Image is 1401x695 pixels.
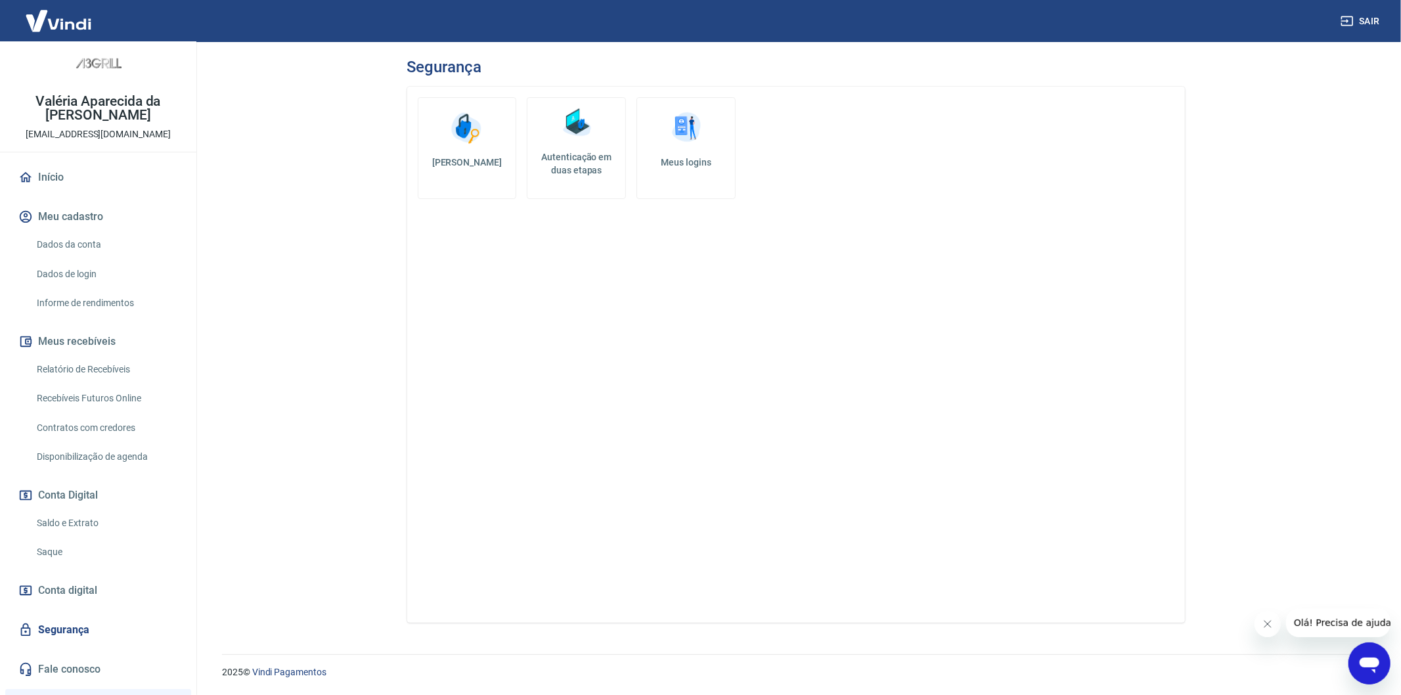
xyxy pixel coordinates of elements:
h5: Meus logins [648,156,724,169]
p: 2025 © [222,665,1369,679]
img: Meus logins [667,108,706,148]
iframe: Mensagem da empresa [1286,608,1390,637]
iframe: Botão para abrir a janela de mensagens [1348,642,1390,684]
h5: Autenticação em duas etapas [533,150,620,177]
a: Recebíveis Futuros Online [32,385,181,412]
a: Saque [32,539,181,566]
p: [EMAIL_ADDRESS][DOMAIN_NAME] [26,127,171,141]
h5: [PERSON_NAME] [429,156,506,169]
button: Meus recebíveis [16,327,181,356]
span: Olá! Precisa de ajuda? [8,9,110,20]
a: Relatório de Recebíveis [32,356,181,383]
a: Contratos com credores [32,415,181,441]
a: Dados da conta [32,231,181,258]
a: Saldo e Extrato [32,510,181,537]
a: Conta digital [16,576,181,605]
iframe: Fechar mensagem [1255,611,1281,637]
a: Meus logins [636,97,736,199]
button: Conta Digital [16,481,181,510]
a: Vindi Pagamentos [252,667,326,677]
button: Sair [1338,9,1385,34]
a: [PERSON_NAME] [418,97,517,199]
img: Autenticação em duas etapas [557,103,596,143]
a: Informe de rendimentos [32,290,181,317]
button: Meu cadastro [16,202,181,231]
a: Início [16,163,181,192]
a: Autenticação em duas etapas [527,97,626,199]
h3: Segurança [407,58,481,76]
p: Valéria Aparecida da [PERSON_NAME] [11,95,186,122]
a: Dados de login [32,261,181,288]
a: Fale conosco [16,655,181,684]
img: Vindi [16,1,101,41]
a: Segurança [16,616,181,644]
img: 88cd6d42-8dc6-4db9-ad20-b733bf9b0e7b.jpeg [72,37,125,89]
span: Conta digital [38,581,97,600]
img: Alterar senha [447,108,487,148]
a: Disponibilização de agenda [32,443,181,470]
